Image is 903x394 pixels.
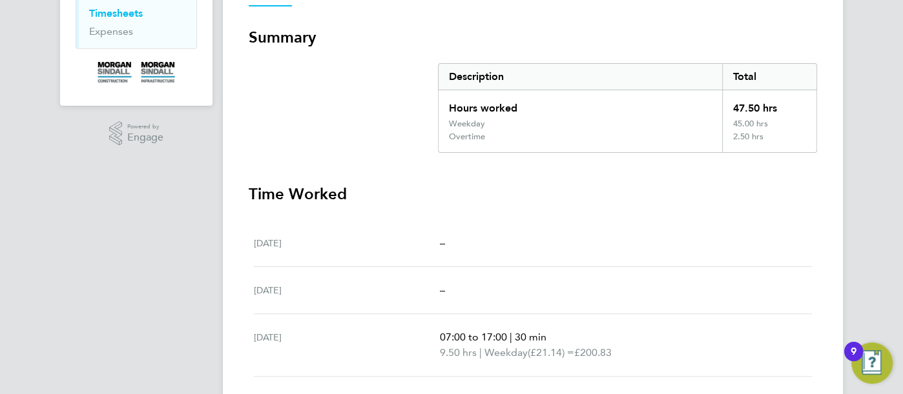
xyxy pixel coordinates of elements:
span: Powered by [127,121,163,132]
a: Powered byEngage [109,121,164,146]
h3: Summary [249,27,817,48]
h3: Time Worked [249,184,817,204]
img: morgansindall-logo-retina.png [98,62,175,83]
span: £200.83 [574,346,612,359]
div: Total [722,64,816,90]
span: – [440,237,445,249]
div: Overtime [449,132,485,142]
div: 47.50 hrs [722,90,816,119]
span: Engage [127,132,163,143]
span: 9.50 hrs [440,346,477,359]
button: Open Resource Center, 9 new notifications [851,342,893,384]
div: Summary [438,63,817,153]
div: Hours worked [439,90,722,119]
div: 2.50 hrs [722,132,816,152]
span: | [510,331,512,343]
span: – [440,284,445,296]
a: Timesheets [89,7,143,19]
div: [DATE] [254,282,440,298]
div: Weekday [449,119,485,129]
div: [DATE] [254,330,440,360]
div: Description [439,64,722,90]
a: Go to home page [76,62,197,83]
span: 07:00 to 17:00 [440,331,507,343]
a: Expenses [89,25,133,37]
span: Weekday [484,345,528,360]
div: 45.00 hrs [722,119,816,132]
span: (£21.14) = [528,346,574,359]
div: [DATE] [254,235,440,251]
span: | [479,346,482,359]
span: 30 min [515,331,546,343]
div: 9 [851,351,856,368]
